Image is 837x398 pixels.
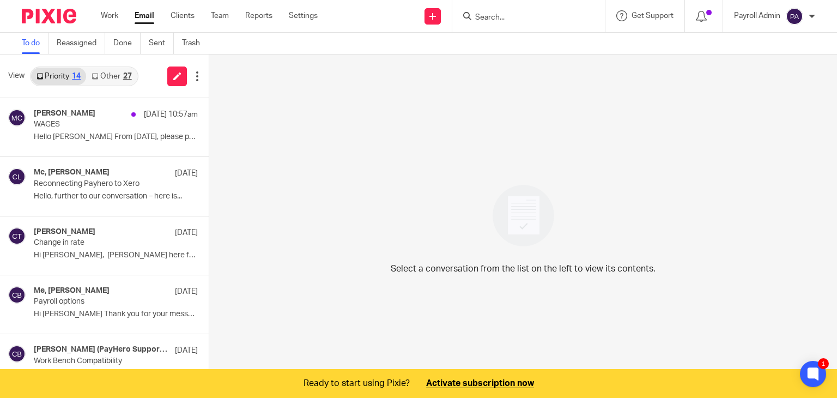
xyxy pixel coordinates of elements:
p: Change in rate [34,238,165,248]
input: Search [474,13,572,23]
p: WAGES [34,120,165,129]
p: [DATE] [175,168,198,179]
h4: [PERSON_NAME] [34,109,95,118]
h4: [PERSON_NAME] [34,227,95,237]
img: svg%3E [8,109,26,126]
h4: Me, [PERSON_NAME] [34,286,110,296]
p: [DATE] [175,345,198,356]
p: Payroll Admin [734,10,780,21]
a: Reassigned [57,33,105,54]
img: svg%3E [8,345,26,363]
h4: [PERSON_NAME] (PayHero Support), PayHero Support, Me [34,345,169,354]
h4: Me, [PERSON_NAME] [34,168,110,177]
img: svg%3E [8,286,26,304]
a: To do [22,33,48,54]
a: Reports [245,10,272,21]
a: Done [113,33,141,54]
span: View [8,70,25,82]
a: Email [135,10,154,21]
p: Reconnecting Payhero to Xero [34,179,165,189]
img: svg%3E [8,168,26,185]
p: [DATE] [175,227,198,238]
a: Team [211,10,229,21]
a: Other27 [86,68,137,85]
p: Work Bench Compatibility [34,357,165,366]
a: Clients [171,10,195,21]
p: Hi [PERSON_NAME] Thank you for your message. Yes... [34,310,198,319]
p: [DATE] [175,286,198,297]
div: 14 [72,73,81,80]
a: Priority14 [31,68,86,85]
p: Select a conversation from the list on the left to view its contents. [391,262,656,275]
img: image [486,178,561,254]
p: Hi [PERSON_NAME], [PERSON_NAME] here from NVK Design.... [34,251,198,260]
a: Sent [149,33,174,54]
p: Hello, further to our conversation – here is... [34,192,198,201]
div: 27 [123,73,132,80]
div: 1 [818,358,829,369]
p: Payroll options [34,297,165,306]
img: Pixie [22,9,76,23]
a: Work [101,10,118,21]
img: svg%3E [786,8,803,25]
span: Get Support [632,12,674,20]
a: Trash [182,33,208,54]
a: Settings [289,10,318,21]
p: [DATE] 10:57am [144,109,198,120]
img: svg%3E [8,227,26,245]
p: Hello [PERSON_NAME] From [DATE], please pay the... [34,132,198,142]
